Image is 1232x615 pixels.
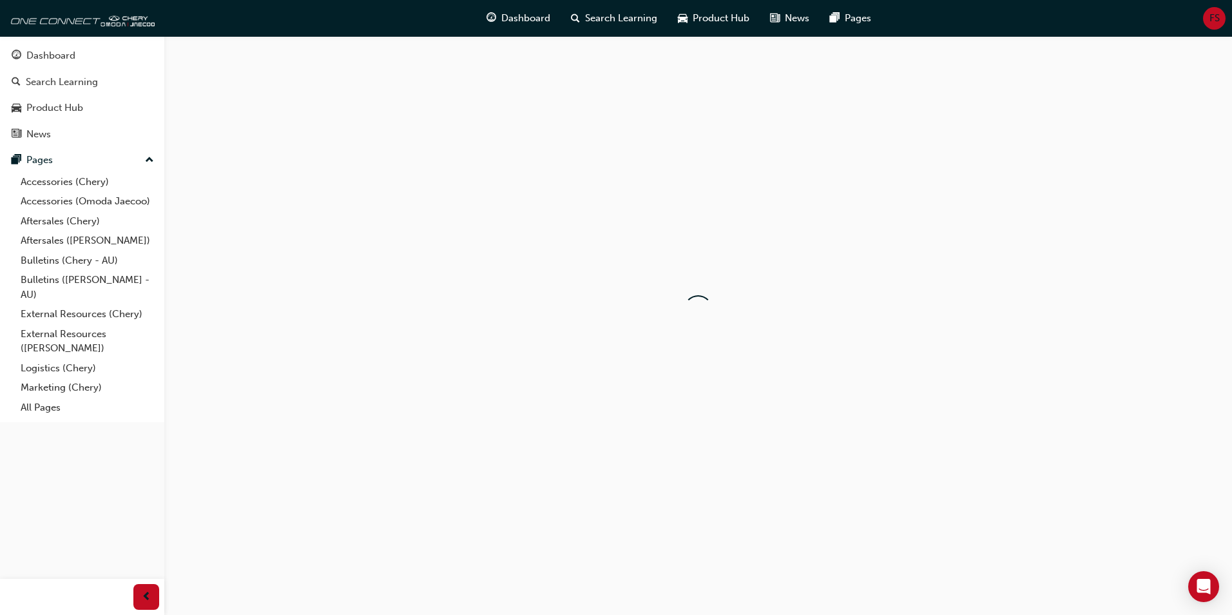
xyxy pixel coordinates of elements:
[501,11,550,26] span: Dashboard
[785,11,809,26] span: News
[820,5,881,32] a: pages-iconPages
[1188,571,1219,602] div: Open Intercom Messenger
[15,304,159,324] a: External Resources (Chery)
[5,70,159,94] a: Search Learning
[5,122,159,146] a: News
[585,11,657,26] span: Search Learning
[693,11,749,26] span: Product Hub
[26,101,83,115] div: Product Hub
[5,148,159,172] button: Pages
[12,50,21,62] span: guage-icon
[15,398,159,418] a: All Pages
[15,378,159,398] a: Marketing (Chery)
[1209,11,1220,26] span: FS
[15,191,159,211] a: Accessories (Omoda Jaecoo)
[12,155,21,166] span: pages-icon
[12,129,21,141] span: news-icon
[760,5,820,32] a: news-iconNews
[5,44,159,68] a: Dashboard
[830,10,840,26] span: pages-icon
[12,77,21,88] span: search-icon
[845,11,871,26] span: Pages
[5,41,159,148] button: DashboardSearch LearningProduct HubNews
[142,589,151,605] span: prev-icon
[486,10,496,26] span: guage-icon
[668,5,760,32] a: car-iconProduct Hub
[561,5,668,32] a: search-iconSearch Learning
[26,127,51,142] div: News
[26,153,53,168] div: Pages
[145,152,154,169] span: up-icon
[678,10,688,26] span: car-icon
[6,5,155,31] img: oneconnect
[5,96,159,120] a: Product Hub
[15,270,159,304] a: Bulletins ([PERSON_NAME] - AU)
[15,211,159,231] a: Aftersales (Chery)
[770,10,780,26] span: news-icon
[476,5,561,32] a: guage-iconDashboard
[1203,7,1226,30] button: FS
[15,231,159,251] a: Aftersales ([PERSON_NAME])
[15,358,159,378] a: Logistics (Chery)
[15,251,159,271] a: Bulletins (Chery - AU)
[12,102,21,114] span: car-icon
[15,324,159,358] a: External Resources ([PERSON_NAME])
[15,172,159,192] a: Accessories (Chery)
[26,48,75,63] div: Dashboard
[571,10,580,26] span: search-icon
[26,75,98,90] div: Search Learning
